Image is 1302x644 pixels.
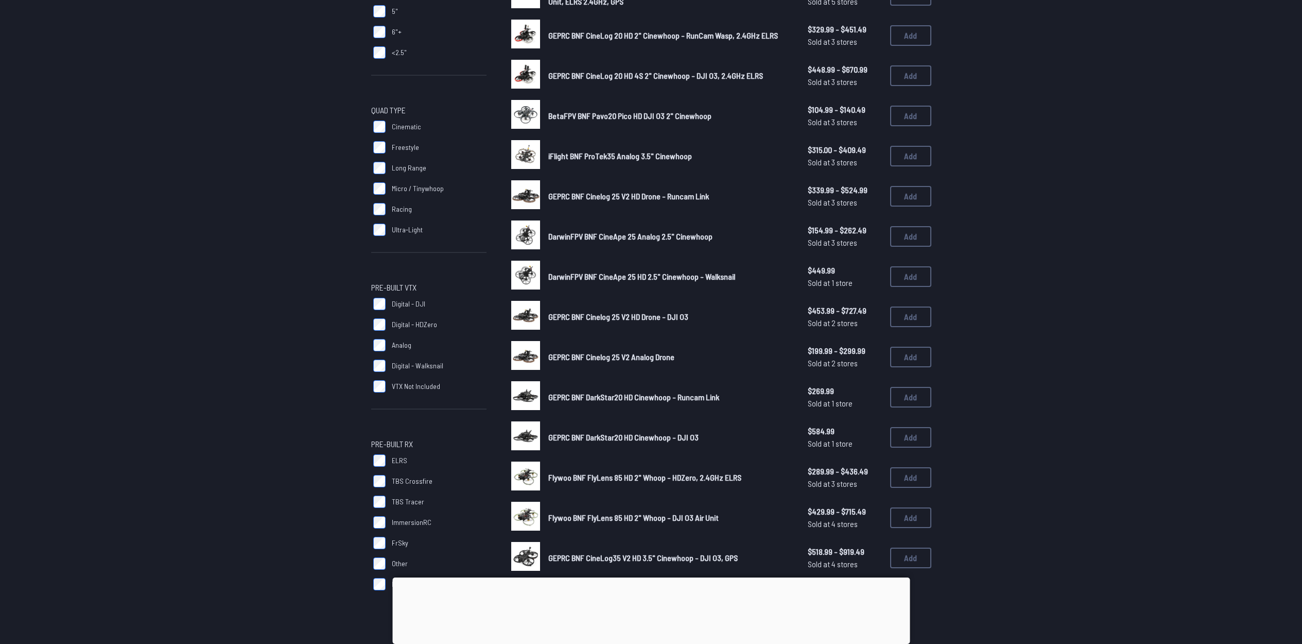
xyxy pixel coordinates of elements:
[392,538,408,548] span: FrSky
[373,182,386,195] input: Micro / Tinywhoop
[511,542,540,571] img: image
[890,307,931,327] button: Add
[808,437,882,450] span: Sold at 1 store
[548,351,791,363] a: GEPRC BNF Cinelog 25 V2 Analog Drone
[373,360,386,372] input: Digital - Walksnail
[511,301,540,333] a: image
[392,225,423,235] span: Ultra-Light
[808,425,882,437] span: $584.99
[890,65,931,86] button: Add
[373,5,386,18] input: 5"
[392,319,437,330] span: Digital - HDZero
[890,226,931,247] button: Add
[511,180,540,212] a: image
[808,304,882,317] span: $453.99 - $727.49
[511,140,540,172] a: image
[808,116,882,128] span: Sold at 3 stores
[511,502,540,531] img: image
[548,552,791,564] a: GEPRC BNF CineLog35 V2 HD 3.5" Cinewhoop - DJI O3, GPS
[808,546,882,558] span: $518.99 - $919.49
[890,347,931,367] button: Add
[511,381,540,410] img: image
[392,47,407,58] span: <2.5"
[808,558,882,570] span: Sold at 4 stores
[808,345,882,357] span: $199.99 - $299.99
[392,27,402,37] span: 6"+
[548,471,791,484] a: Flywoo BNF FlyLens 85 HD 2" Whoop - HDZero, 2.4GHz ELRS
[808,397,882,410] span: Sold at 1 store
[808,385,882,397] span: $269.99
[548,431,791,444] a: GEPRC BNF DarkStar20 HD Cinewhoop - DJI O3
[808,76,882,88] span: Sold at 3 stores
[890,467,931,488] button: Add
[548,231,713,241] span: DarwinFPV BNF CineApe 25 Analog 2.5" Cinewhoop
[548,230,791,243] a: DarwinFPV BNF CineApe 25 Analog 2.5" Cinewhoop
[371,438,413,450] span: Pre-Built RX
[548,70,791,82] a: GEPRC BNF CineLog 20 HD 4S 2" Cinewhoop - DJI O3, 2.4GHz ELRS
[548,391,791,403] a: GEPRC BNF DarkStar20 HD Cinewhoop - Runcam Link
[511,221,540,249] img: image
[511,100,540,129] img: image
[808,478,882,490] span: Sold at 3 stores
[548,432,699,442] span: GEPRC BNF DarkStar20 HD Cinewhoop - DJI O3
[373,224,386,236] input: Ultra-Light
[373,203,386,215] input: Racing
[548,150,791,162] a: iFlight BNF ProTek35 Analog 3.5" Cinewhoop
[392,579,428,589] span: Not Included
[808,357,882,369] span: Sold at 2 stores
[373,162,386,174] input: Long Range
[392,361,443,371] span: Digital - Walksnail
[511,301,540,330] img: image
[392,517,431,528] span: ImmersionRC
[373,318,386,331] input: Digital - HDZero
[808,36,882,48] span: Sold at 3 stores
[392,340,411,350] span: Analog
[373,516,386,529] input: ImmersionRC
[511,60,540,92] a: image
[808,224,882,236] span: $154.99 - $262.49
[548,151,692,161] span: iFlight BNF ProTek35 Analog 3.5" Cinewhoop
[808,196,882,209] span: Sold at 3 stores
[548,190,791,202] a: GEPRC BNF Cinelog 25 V2 HD Drone - Runcam Link
[371,281,416,294] span: Pre-Built VTX
[890,25,931,46] button: Add
[511,180,540,209] img: image
[373,380,386,393] input: VTX Not Included
[373,578,386,590] input: Not Included
[548,191,709,201] span: GEPRC BNF Cinelog 25 V2 HD Drone - Runcam Link
[548,110,791,122] a: BetaFPV BNF Pavo20 Pico HD DJI O3 2" Cinewhoop
[548,352,674,362] span: GEPRC BNF Cinelog 25 V2 Analog Drone
[373,537,386,549] input: FrSky
[511,421,540,450] img: image
[373,26,386,38] input: 6"+
[548,30,778,40] span: GEPRC BNF CineLog 20 HD 2" Cinewhoop - RunCam Wasp, 2.4GHz ELRS
[392,204,412,214] span: Racing
[808,63,882,76] span: $448.99 - $670.99
[548,71,763,80] span: GEPRC BNF CineLog 20 HD 4S 2" Cinewhoop - DJI O3, 2.4GHz ELRS
[890,427,931,448] button: Add
[371,104,406,116] span: Quad Type
[373,298,386,310] input: Digital - DJI
[890,146,931,166] button: Add
[373,339,386,351] input: Analog
[511,100,540,132] a: image
[392,6,398,16] span: 5"
[511,20,540,48] img: image
[373,454,386,467] input: ELRS
[511,140,540,169] img: image
[808,144,882,156] span: $315.00 - $409.49
[808,505,882,518] span: $429.99 - $715.49
[808,518,882,530] span: Sold at 4 stores
[392,299,425,309] span: Digital - DJI
[548,312,688,321] span: GEPRC BNF Cinelog 25 V2 HD Drone - DJI O3
[511,462,540,490] img: image
[373,475,386,487] input: TBS Crossfire
[373,121,386,133] input: Cinematic
[511,502,540,534] a: image
[373,557,386,570] input: Other
[548,553,738,563] span: GEPRC BNF CineLog35 V2 HD 3.5" Cinewhoop - DJI O3, GPS
[548,29,791,42] a: GEPRC BNF CineLog 20 HD 2" Cinewhoop - RunCam Wasp, 2.4GHz ELRS
[808,23,882,36] span: $329.99 - $451.49
[548,111,711,121] span: BetaFPV BNF Pavo20 Pico HD DJI O3 2" Cinewhoop
[392,497,424,507] span: TBS Tracer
